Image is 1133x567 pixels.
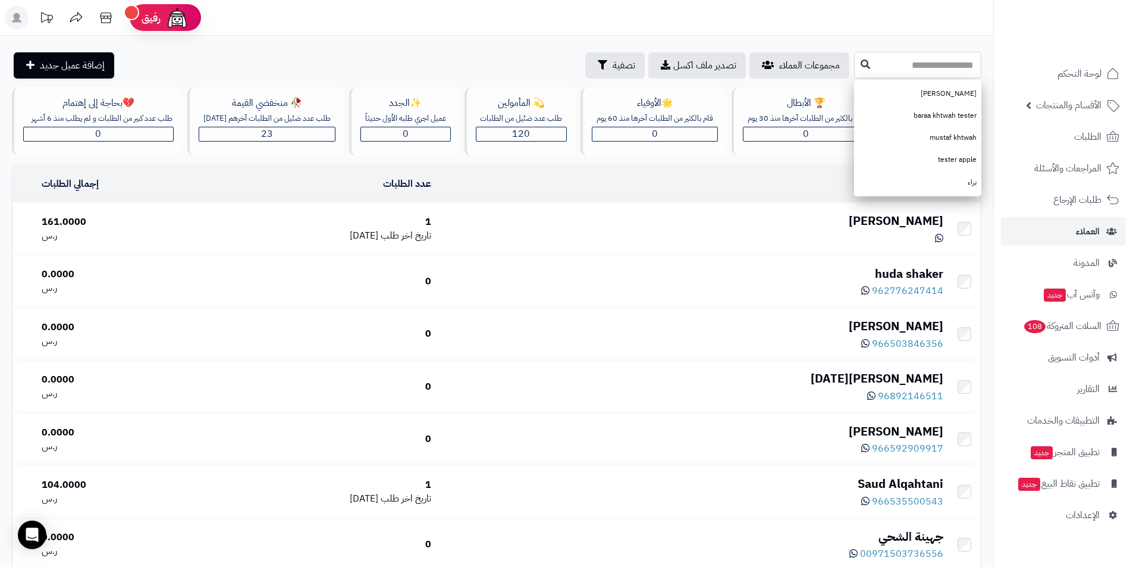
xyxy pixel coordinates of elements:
[42,229,201,243] div: ر.س
[476,96,567,110] div: 💫 المأمولين
[613,58,635,73] span: تصفية
[1018,478,1040,491] span: جديد
[854,127,981,149] a: mustaf khtwah
[31,113,174,124] div: طلب عدد كبير من الطلبات و لم يطلب منذ 6 أشهر
[860,547,943,561] span: 00971503736556
[861,441,943,456] a: 966592909917
[854,171,981,193] a: براء
[1001,217,1126,246] a: العملاء
[383,177,431,191] a: عدد الطلبات
[578,87,729,156] a: 🌟الأوفياءقام بالكثير من الطلبات آخرها منذ 60 يوم0
[42,440,201,453] div: ر.س
[1024,320,1046,333] span: 108
[23,96,174,110] div: 💔بحاجة إلى إهتمام
[360,96,451,110] div: ✨الجدد
[648,52,746,79] a: تصدير ملف اكسل
[803,127,809,141] span: 0
[199,96,335,110] div: 🥀 منخفضي القيمة
[1036,97,1101,114] span: الأقسام والمنتجات
[1074,255,1100,271] span: المدونة
[1043,286,1100,303] span: وآتس آب
[854,149,981,171] a: tester apple
[1066,507,1100,524] span: الإعدادات
[872,494,943,509] span: 966535500543
[1053,192,1101,208] span: طلبات الإرجاع
[1001,59,1126,88] a: لوحة التحكم
[861,494,943,509] a: 966535500543
[210,380,431,394] div: 0
[462,87,579,156] a: 💫 المأمولينطلب عدد ضئيل من الطلبات120
[441,212,943,230] div: [PERSON_NAME]
[1001,280,1126,309] a: وآتس آبجديد
[210,215,431,229] div: 1
[261,127,273,141] span: 23
[42,373,201,387] div: 0.0000
[1001,154,1126,183] a: المراجعات والأسئلة
[210,492,431,506] div: [DATE]
[872,284,943,298] span: 962776247414
[743,113,869,124] div: قام بالكثير من الطلبات آخرها منذ 30 يوم
[403,127,409,141] span: 0
[441,318,943,335] div: [PERSON_NAME]
[1001,469,1126,498] a: تطبيق نقاط البيعجديد
[1001,375,1126,403] a: التقارير
[441,528,943,546] div: جهينة الشحي
[14,52,114,79] a: إضافة عميل جديد
[347,87,462,156] a: ✨الجددعميل اجري طلبه الأول حديثاّ0
[1027,412,1100,429] span: التطبيقات والخدمات
[360,113,451,124] div: عميل اجري طلبه الأول حديثاّ
[729,87,880,156] a: 🏆 الأبطالقام بالكثير من الطلبات آخرها منذ 30 يوم0
[18,521,46,549] div: Open Intercom Messenger
[585,52,645,79] button: تصفية
[1030,444,1100,461] span: تطبيق المتجر
[210,538,431,552] div: 0
[42,387,201,400] div: ر.س
[1074,129,1101,145] span: الطلبات
[42,544,201,558] div: ر.س
[1001,249,1126,277] a: المدونة
[42,281,201,295] div: ر.س
[652,127,658,141] span: 0
[42,426,201,440] div: 0.0000
[512,127,530,141] span: 120
[872,337,943,351] span: 966503846356
[878,389,943,403] span: 96892146511
[861,337,943,351] a: 966503846356
[1048,349,1100,366] span: أدوات التسويق
[441,423,943,440] div: [PERSON_NAME]
[1001,406,1126,435] a: التطبيقات والخدمات
[441,370,943,387] div: [PERSON_NAME][DATE]
[749,52,849,79] a: مجموعات العملاء
[142,11,161,25] span: رفيق
[10,87,185,156] a: 💔بحاجة إلى إهتمامطلب عدد كبير من الطلبات و لم يطلب منذ 6 أشهر0
[854,105,981,127] a: baraa khtwah tester
[42,492,201,506] div: ر.س
[849,547,943,561] a: 00971503736556
[1001,123,1126,151] a: الطلبات
[381,491,431,506] span: تاريخ اخر طلب
[381,228,431,243] span: تاريخ اخر طلب
[854,83,981,105] a: [PERSON_NAME]
[441,475,943,493] div: Saud Alqahtani
[199,113,335,124] div: طلب عدد ضئيل من الطلبات آخرهم [DATE]
[1001,501,1126,530] a: الإعدادات
[40,58,105,73] span: إضافة عميل جديد
[1044,289,1066,302] span: جديد
[1034,160,1101,177] span: المراجعات والأسئلة
[872,441,943,456] span: 966592909917
[1052,32,1122,57] img: logo-2.png
[32,6,61,33] a: تحديثات المنصة
[210,327,431,341] div: 0
[1001,312,1126,340] a: السلات المتروكة108
[42,215,201,229] div: 161.0000
[1057,65,1101,82] span: لوحة التحكم
[210,478,431,492] div: 1
[867,389,943,403] a: 96892146511
[592,113,718,124] div: قام بالكثير من الطلبات آخرها منذ 60 يوم
[210,275,431,289] div: 0
[42,334,201,348] div: ر.س
[476,113,567,124] div: طلب عدد ضئيل من الطلبات
[1031,446,1053,459] span: جديد
[592,96,718,110] div: 🌟الأوفياء
[673,58,736,73] span: تصدير ملف اكسل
